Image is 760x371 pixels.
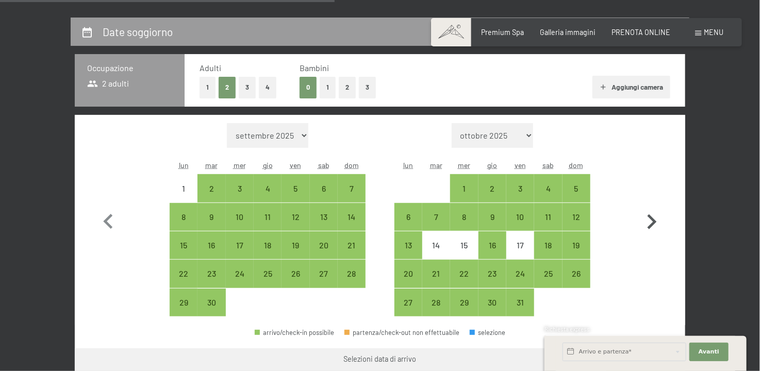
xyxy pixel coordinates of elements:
div: 27 [395,298,421,324]
abbr: venerdì [515,161,526,170]
button: 2 [219,77,236,98]
div: 12 [564,213,589,239]
abbr: mercoledì [458,161,471,170]
div: arrivo/check-in possibile [254,174,282,202]
div: 1 [171,184,196,210]
div: arrivo/check-in possibile [197,289,225,316]
div: Fri Oct 31 2025 [506,289,534,316]
abbr: lunedì [179,161,189,170]
div: 7 [339,184,365,210]
div: Tue Sep 16 2025 [197,231,225,259]
div: 21 [339,241,365,267]
div: Fri Sep 19 2025 [282,231,309,259]
div: Sun Oct 19 2025 [563,231,590,259]
div: arrivo/check-in possibile [394,231,422,259]
abbr: martedì [430,161,442,170]
div: arrivo/check-in possibile [394,260,422,288]
div: 21 [423,269,449,295]
div: Wed Sep 10 2025 [226,203,254,231]
div: 18 [535,241,561,267]
div: arrivo/check-in possibile [226,174,254,202]
div: 11 [535,213,561,239]
div: arrivo/check-in possibile [478,174,506,202]
div: arrivo/check-in possibile [282,174,309,202]
div: 1 [451,184,477,210]
abbr: giovedì [487,161,497,170]
a: Galleria immagini [540,28,596,37]
div: Mon Sep 01 2025 [170,174,197,202]
div: 22 [171,269,196,295]
div: Sat Oct 25 2025 [534,260,562,288]
div: arrivo/check-in possibile [197,203,225,231]
button: 0 [300,77,317,98]
button: Avanti [689,343,729,361]
div: Thu Sep 25 2025 [254,260,282,288]
div: 28 [339,269,365,295]
div: 9 [480,213,505,239]
h3: Occupazione [87,62,172,74]
div: 17 [507,241,533,267]
div: 24 [227,269,253,295]
div: 3 [507,184,533,210]
div: Mon Oct 13 2025 [394,231,422,259]
div: partenza/check-out non effettuabile [344,329,460,336]
div: Tue Oct 14 2025 [422,231,450,259]
span: Richiesta express [544,326,590,332]
div: 8 [171,213,196,239]
div: arrivo/check-in possibile [394,203,422,231]
div: 20 [395,269,421,295]
button: Mese precedente [93,123,123,317]
div: arrivo/check-in possibile [170,289,197,316]
div: 14 [423,241,449,267]
div: 15 [451,241,477,267]
div: 13 [311,213,337,239]
div: arrivo/check-in possibile [563,260,590,288]
div: Tue Oct 21 2025 [422,260,450,288]
abbr: martedì [206,161,218,170]
div: Thu Oct 30 2025 [478,289,506,316]
div: 9 [199,213,224,239]
button: 2 [339,77,356,98]
div: arrivo/check-in possibile [534,174,562,202]
div: arrivo/check-in possibile [254,203,282,231]
div: Fri Oct 03 2025 [506,174,534,202]
div: Wed Sep 03 2025 [226,174,254,202]
div: Mon Sep 08 2025 [170,203,197,231]
div: arrivo/check-in possibile [254,260,282,288]
div: arrivo/check-in possibile [506,289,534,316]
div: arrivo/check-in possibile [197,260,225,288]
div: Wed Oct 08 2025 [450,203,478,231]
div: Tue Oct 28 2025 [422,289,450,316]
div: arrivo/check-in possibile [534,231,562,259]
div: arrivo/check-in possibile [310,203,338,231]
div: Tue Sep 09 2025 [197,203,225,231]
div: Sun Sep 28 2025 [338,260,366,288]
div: arrivo/check-in possibile [226,231,254,259]
div: arrivo/check-in possibile [478,203,506,231]
div: arrivo/check-in non effettuabile [450,231,478,259]
div: Wed Sep 24 2025 [226,260,254,288]
div: Sat Sep 06 2025 [310,174,338,202]
div: arrivo/check-in possibile [422,260,450,288]
div: 6 [395,213,421,239]
span: PRENOTA ONLINE [612,28,670,37]
div: arrivo/check-in possibile [534,203,562,231]
div: arrivo/check-in possibile [310,231,338,259]
div: Wed Oct 22 2025 [450,260,478,288]
div: 29 [171,298,196,324]
div: arrivo/check-in possibile [282,231,309,259]
div: Sun Oct 05 2025 [563,174,590,202]
div: 20 [311,241,337,267]
div: arrivo/check-in non effettuabile [506,231,534,259]
span: Bambini [300,63,329,73]
div: arrivo/check-in possibile [506,174,534,202]
abbr: sabato [318,161,329,170]
span: Adulti [200,63,221,73]
h2: Date soggiorno [103,25,173,38]
div: arrivo/check-in possibile [450,174,478,202]
div: 12 [283,213,308,239]
div: Sun Oct 12 2025 [563,203,590,231]
span: Premium Spa [481,28,524,37]
div: Mon Oct 27 2025 [394,289,422,316]
div: arrivo/check-in possibile [254,231,282,259]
